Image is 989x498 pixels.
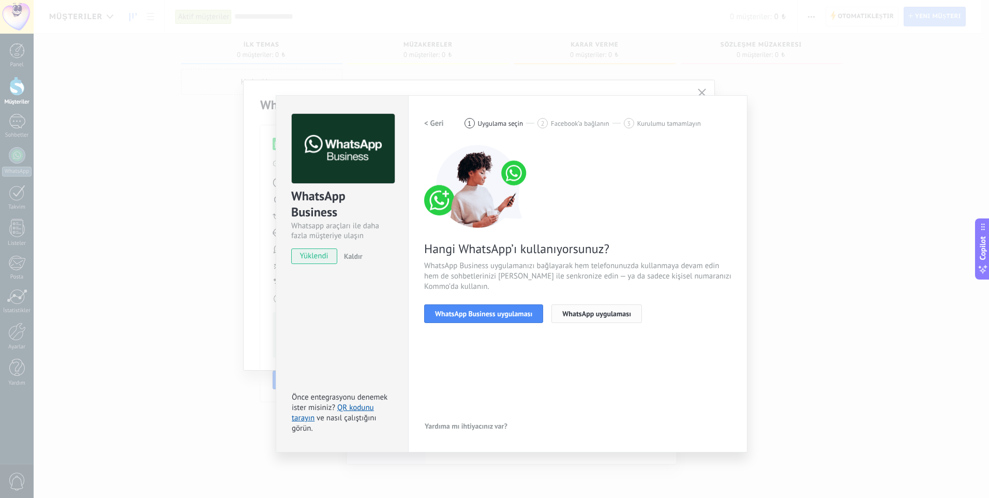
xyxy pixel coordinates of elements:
[291,188,393,221] div: WhatsApp Business
[424,304,543,323] button: WhatsApp Business uygulaması
[562,310,631,317] span: WhatsApp uygulaması
[344,252,363,261] span: Kaldır
[292,403,374,423] a: QR kodunu tarayın
[424,114,444,133] button: < Geri
[637,120,701,127] span: Kurulumu tamamlayın
[424,418,508,434] button: Yardıma mı ihtiyacınız var?
[292,248,337,264] span: yüklendi
[551,120,609,127] span: Facebook’a bağlanın
[340,248,363,264] button: Kaldır
[627,119,631,128] span: 3
[292,392,387,413] span: Önce entegrasyonu denemek ister misiniz?
[424,261,731,292] span: WhatsApp Business uygulamanızı bağlayarak hem telefonunuzda kullanmaya devam edin hem de sohbetle...
[425,422,507,430] span: Yardıma mı ihtiyacınız var?
[541,119,545,128] span: 2
[424,241,731,257] span: Hangi WhatsApp’ı kullanıyorsunuz?
[478,120,523,127] span: Uygulama seçin
[468,119,471,128] span: 1
[551,304,642,323] button: WhatsApp uygulaması
[292,114,395,184] img: logo_main.png
[978,237,988,260] span: Copilot
[435,310,532,317] span: WhatsApp Business uygulaması
[424,145,533,228] img: connect number
[292,413,376,433] span: ve nasıl çalıştığını görün.
[424,119,444,128] h2: < Geri
[291,221,393,241] div: Whatsapp araçları ile daha fazla müşteriye ulaşın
